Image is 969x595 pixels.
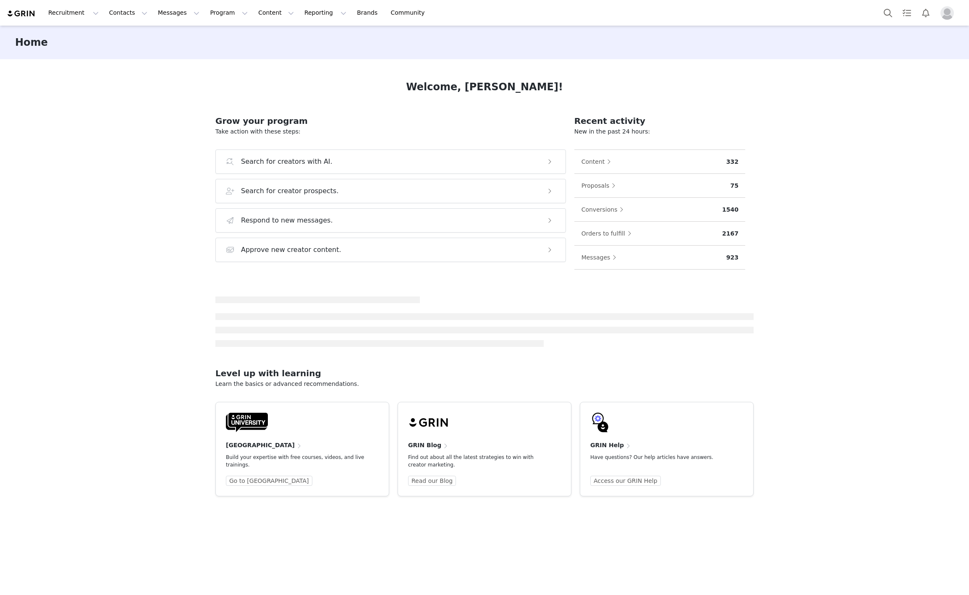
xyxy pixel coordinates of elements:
[226,476,312,486] a: Go to [GEOGRAPHIC_DATA]
[574,127,745,136] p: New in the past 24 hours:
[731,181,739,190] p: 75
[7,10,36,18] img: grin logo
[299,3,351,22] button: Reporting
[43,3,104,22] button: Recruitment
[408,453,547,469] p: Find out about all the latest strategies to win with creator marketing.
[226,412,268,432] img: GRIN-University-Logo-Black.svg
[590,441,624,450] h4: GRIN Help
[726,157,739,166] p: 332
[215,149,566,174] button: Search for creators with AI.
[205,3,253,22] button: Program
[153,3,204,22] button: Messages
[590,476,661,486] a: Access our GRIN Help
[940,6,954,20] img: placeholder-profile.jpg
[581,251,621,264] button: Messages
[408,441,441,450] h4: GRIN Blog
[226,453,365,469] p: Build your expertise with free courses, videos, and live trainings.
[241,157,333,167] h3: Search for creators with AI.
[590,412,610,432] img: GRIN-help-icon.svg
[898,3,916,22] a: Tasks
[241,215,333,225] h3: Respond to new messages.
[590,453,730,461] p: Have questions? Our help articles have answers.
[215,179,566,203] button: Search for creator prospects.
[226,441,295,450] h4: [GEOGRAPHIC_DATA]
[386,3,434,22] a: Community
[215,127,566,136] p: Take action with these steps:
[722,229,739,238] p: 2167
[581,203,628,216] button: Conversions
[352,3,385,22] a: Brands
[241,186,339,196] h3: Search for creator prospects.
[726,253,739,262] p: 923
[408,412,450,432] img: grin-logo-black.svg
[241,245,341,255] h3: Approve new creator content.
[406,79,563,94] h1: Welcome, [PERSON_NAME]!
[104,3,152,22] button: Contacts
[581,155,615,168] button: Content
[253,3,299,22] button: Content
[917,3,935,22] button: Notifications
[215,208,566,233] button: Respond to new messages.
[215,367,754,380] h2: Level up with learning
[215,380,754,388] p: Learn the basics or advanced recommendations.
[722,205,739,214] p: 1540
[215,115,566,127] h2: Grow your program
[935,6,962,20] button: Profile
[215,238,566,262] button: Approve new creator content.
[408,476,456,486] a: Read our Blog
[15,35,48,50] h3: Home
[581,227,636,240] button: Orders to fulfill
[574,115,745,127] h2: Recent activity
[581,179,620,192] button: Proposals
[879,3,897,22] button: Search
